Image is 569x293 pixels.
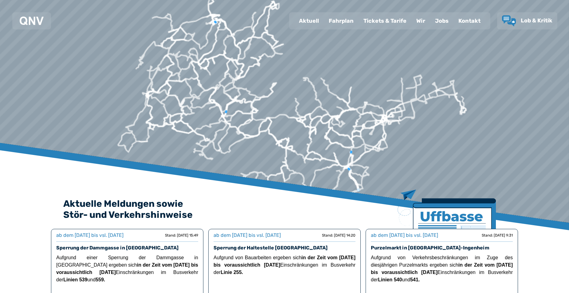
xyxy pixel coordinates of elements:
[322,233,355,238] div: Stand: [DATE] 14:20
[398,190,496,266] img: Zeitung mit Titel Uffbase
[221,270,243,275] strong: Linie 255.
[410,277,420,282] strong: 541.
[359,13,411,29] a: Tickets & Tarife
[214,255,355,268] strong: in der Zeit vom [DATE] bis voraussichtlich [DATE]
[63,277,87,282] strong: Linien 539
[165,233,198,238] div: Stand: [DATE] 15:49
[20,17,44,25] img: QNV Logo
[502,15,552,26] a: Lob & Kritik
[63,198,506,220] h2: Aktuelle Meldungen sowie Stör- und Verkehrshinweise
[378,277,402,282] strong: Linien 540
[521,17,552,24] span: Lob & Kritik
[56,245,179,251] a: Sperrung der Dammgasse in [GEOGRAPHIC_DATA]
[56,232,124,239] div: ab dem [DATE] bis vsl. [DATE]
[294,13,324,29] a: Aktuell
[371,262,513,275] strong: in der Zeit vom [DATE] bis voraussichtlich [DATE]
[371,245,489,251] a: Purzelmarkt in [GEOGRAPHIC_DATA]-Ingenheim
[371,255,513,282] span: Aufgrund von Verkehrsbeschränkungen im Zuge des diesjährigen Purzelmarkts ergeben sich Einschränk...
[20,15,44,27] a: QNV Logo
[214,232,281,239] div: ab dem [DATE] bis vsl. [DATE]
[453,13,485,29] a: Kontakt
[56,262,198,275] strong: in der Zeit vom [DATE] bis voraussichtlich [DATE]
[96,277,105,282] strong: 559.
[411,13,430,29] a: Wir
[214,255,355,275] span: Aufgrund von Bauarbeiten ergeben sich Einschränkungen im Busverkehr der
[430,13,453,29] a: Jobs
[371,232,438,239] div: ab dem [DATE] bis vsl. [DATE]
[87,277,105,282] span: und
[482,233,513,238] div: Stand: [DATE] 9:31
[324,13,359,29] a: Fahrplan
[214,245,328,251] a: Sperrung der Haltestelle [GEOGRAPHIC_DATA]
[56,255,198,282] span: Aufgrund einer Sperrung der Dammgasse in [GEOGRAPHIC_DATA] ergeben sich Einschränkungen im Busver...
